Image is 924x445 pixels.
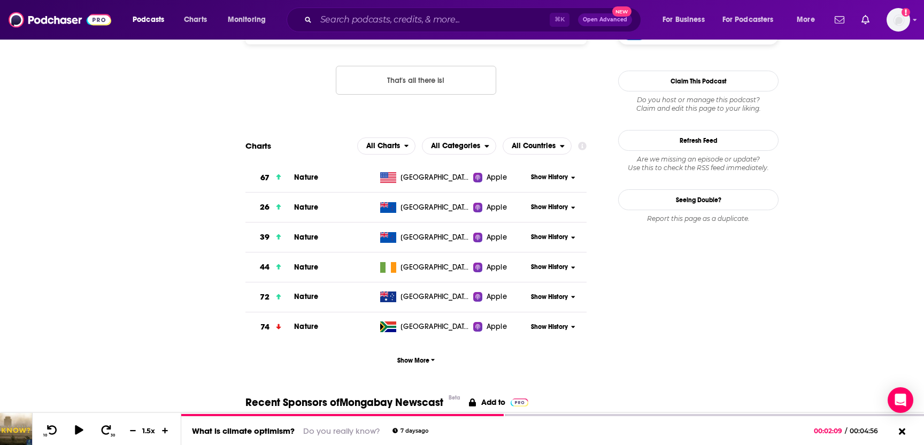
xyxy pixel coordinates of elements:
span: Ireland [401,262,470,273]
button: open menu [357,137,416,155]
img: Podchaser - Follow, Share and Rate Podcasts [9,10,111,30]
button: open menu [715,11,789,28]
div: Search podcasts, credits, & more... [297,7,651,32]
svg: Add a profile image [902,8,910,17]
span: New Zealand [401,232,470,243]
button: open menu [220,11,280,28]
span: Show History [531,323,568,332]
div: Report this page as a duplicate. [618,214,779,223]
a: [GEOGRAPHIC_DATA] [376,291,474,302]
a: Seeing Double? [618,189,779,210]
span: Show History [531,293,568,302]
input: Search podcasts, credits, & more... [316,11,550,28]
span: Do you host or manage this podcast? [618,96,779,104]
span: All Categories [431,142,480,150]
span: 00:02:09 [814,427,845,435]
span: New Zealand [401,202,470,213]
div: 7 days ago [392,428,428,434]
span: Apple [487,232,507,243]
h3: 74 [260,321,269,333]
a: Apple [473,232,527,243]
a: Apple [473,262,527,273]
span: 00:04:56 [847,427,889,435]
h3: 67 [260,172,269,184]
span: South Africa [401,321,470,332]
span: Charts [184,12,207,27]
a: Charts [177,11,213,28]
span: Apple [487,291,507,302]
span: For Podcasters [722,12,774,27]
img: User Profile [887,8,910,32]
span: More [797,12,815,27]
a: Apple [473,172,527,183]
button: open menu [655,11,718,28]
a: [GEOGRAPHIC_DATA] [376,202,474,213]
span: Apple [487,172,507,183]
button: 30 [97,424,117,438]
a: Do you really know? [303,426,380,436]
button: Show History [528,233,579,242]
a: 72 [245,282,294,312]
h3: 39 [260,231,269,243]
a: Apple [473,321,527,332]
span: New [612,6,632,17]
span: Show More [397,357,435,364]
button: open menu [125,11,178,28]
span: Open Advanced [583,17,627,22]
div: Open Intercom Messenger [888,387,913,413]
a: [GEOGRAPHIC_DATA] [376,262,474,273]
span: Logged in as Rbaldwin [887,8,910,32]
span: Apple [487,262,507,273]
span: / [845,427,847,435]
a: Nature [294,322,318,331]
span: All Countries [512,142,556,150]
a: Nature [294,292,318,301]
div: Beta [449,394,460,401]
h3: 44 [260,261,269,273]
a: [GEOGRAPHIC_DATA] [376,172,474,183]
a: What is climate optimism? [192,426,295,436]
a: [GEOGRAPHIC_DATA] [376,321,474,332]
span: Monitoring [228,12,266,27]
button: open menu [789,11,828,28]
a: Nature [294,233,318,242]
button: Show History [528,203,579,212]
span: Show History [531,233,568,242]
button: Open AdvancedNew [578,13,632,26]
p: Add to [481,397,505,407]
button: Refresh Feed [618,130,779,151]
span: Show History [531,263,568,272]
a: [GEOGRAPHIC_DATA] [376,232,474,243]
span: Apple [487,202,507,213]
button: 10 [41,424,61,438]
button: Show More [245,350,587,370]
img: Pro Logo [511,398,528,406]
a: 74 [245,312,294,342]
button: Show profile menu [887,8,910,32]
span: Show History [531,203,568,212]
span: Apple [487,321,507,332]
button: Show History [528,293,579,302]
a: 26 [245,193,294,222]
h2: Charts [245,141,271,151]
span: Australia [401,291,470,302]
span: For Business [663,12,705,27]
span: Podcasts [133,12,164,27]
a: Add to [469,396,528,409]
a: Nature [294,263,318,272]
h3: 72 [260,291,269,303]
div: 1.5 x [140,426,158,435]
span: 30 [111,433,115,438]
span: 10 [43,433,47,438]
span: Nature [294,203,318,212]
h2: Categories [422,137,496,155]
a: Apple [473,291,527,302]
a: Show notifications dropdown [857,11,874,29]
a: Show notifications dropdown [830,11,849,29]
div: Are we missing an episode or update? Use this to check the RSS feed immediately. [618,155,779,172]
span: Show History [531,173,568,182]
h2: Countries [503,137,572,155]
